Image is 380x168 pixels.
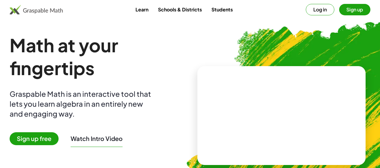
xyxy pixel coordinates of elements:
a: Schools & Districts [153,4,207,15]
h1: Math at your fingertips [10,34,188,79]
video: What is this? This is dynamic math notation. Dynamic math notation plays a central role in how Gr... [236,93,327,138]
button: Log in [306,4,334,15]
button: Sign up [339,4,370,15]
button: Watch Intro Video [71,135,123,142]
a: Learn [131,4,153,15]
span: Sign up free [10,132,59,145]
a: Students [207,4,238,15]
div: Graspable Math is an interactive tool that lets you learn algebra in an entirely new and engaging... [10,89,154,119]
